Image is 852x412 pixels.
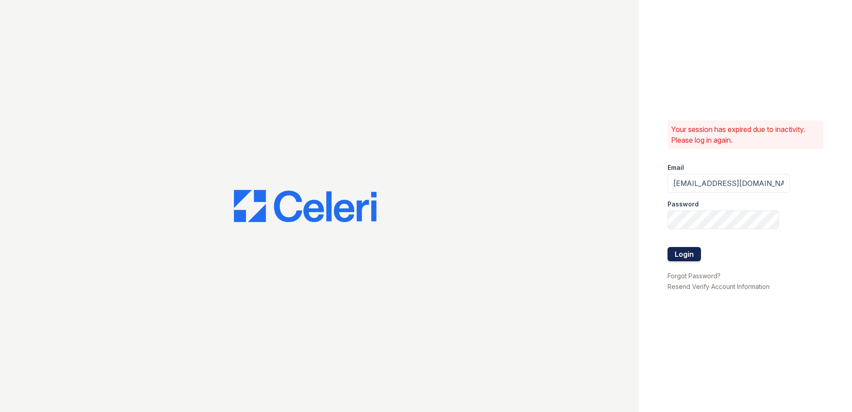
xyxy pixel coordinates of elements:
[671,124,820,145] p: Your session has expired due to inactivity. Please log in again.
[668,247,701,261] button: Login
[668,272,721,280] a: Forgot Password?
[668,283,770,290] a: Resend Verify Account Information
[234,190,377,222] img: CE_Logo_Blue-a8612792a0a2168367f1c8372b55b34899dd931a85d93a1a3d3e32e68fde9ad4.png
[668,200,699,209] label: Password
[668,163,684,172] label: Email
